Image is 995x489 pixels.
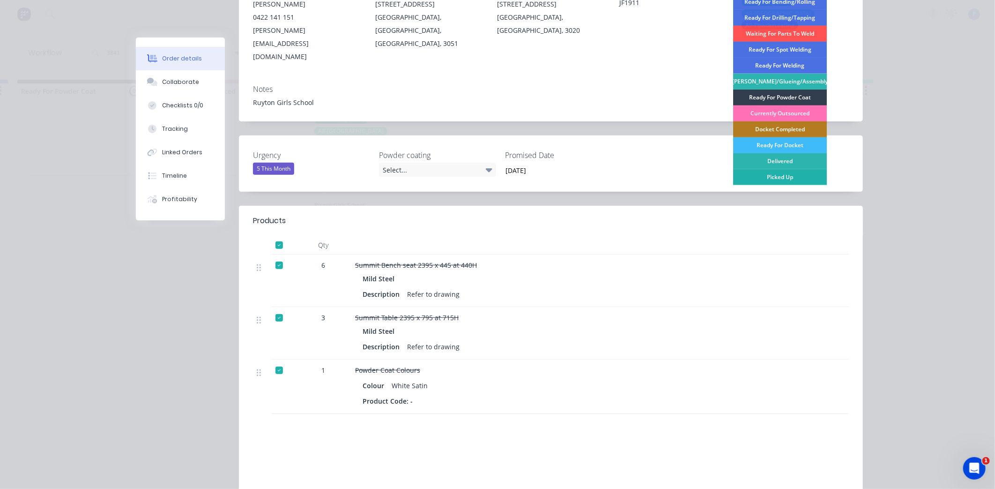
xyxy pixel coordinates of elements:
[162,148,202,157] div: Linked Orders
[963,457,986,480] iframe: Intercom live chat
[136,141,225,164] button: Linked Orders
[162,195,197,203] div: Profitability
[363,340,403,354] div: Description
[253,11,360,24] div: 0422 141 151
[733,169,827,185] div: Picked Up
[136,94,225,117] button: Checklists 0/0
[733,121,827,137] div: Docket Completed
[733,42,827,58] div: Ready For Spot Welding
[505,150,622,161] label: Promised Date
[136,164,225,188] button: Timeline
[982,457,990,465] span: 1
[363,272,398,286] div: Mild Steel
[136,188,225,211] button: Profitability
[295,236,351,255] div: Qty
[136,70,225,94] button: Collaborate
[253,150,370,161] label: Urgency
[162,172,187,180] div: Timeline
[379,150,496,161] label: Powder coating
[321,260,325,270] span: 6
[363,379,388,392] div: Colour
[162,125,188,133] div: Tracking
[733,137,827,153] div: Ready For Docket
[253,163,294,175] div: 5 This Month
[733,74,827,90] div: [PERSON_NAME]/Glueing/Assembly
[733,10,827,26] div: Ready For Drilling/Tapping
[388,379,431,392] div: White Satin
[253,24,360,63] div: [PERSON_NAME][EMAIL_ADDRESS][DOMAIN_NAME]
[355,366,420,375] span: Powder Coat Colours
[363,324,398,338] div: Mild Steel
[733,153,827,169] div: Delivered
[136,117,225,141] button: Tracking
[355,313,459,322] span: Summit Table 2395 x 795 at 715H
[253,215,286,226] div: Products
[379,163,496,177] div: Select...
[321,313,325,323] span: 3
[733,58,827,74] div: Ready For Welding
[162,78,199,86] div: Collaborate
[733,90,827,105] div: Ready For Powder Coat
[321,365,325,375] span: 1
[375,11,483,50] div: [GEOGRAPHIC_DATA], [GEOGRAPHIC_DATA], [GEOGRAPHIC_DATA], 3051
[497,11,605,37] div: [GEOGRAPHIC_DATA], [GEOGRAPHIC_DATA], 3020
[363,287,403,301] div: Description
[733,105,827,121] div: Currently Outsourced
[733,26,827,42] div: Waiting For Parts To Weld
[136,47,225,70] button: Order details
[253,85,849,94] div: Notes
[403,287,463,301] div: Refer to drawing
[403,340,463,354] div: Refer to drawing
[499,163,616,177] input: Enter date
[162,54,202,63] div: Order details
[355,261,477,270] span: Summit Bench seat 2395 x 445 at 440H
[162,101,203,110] div: Checklists 0/0
[363,394,416,408] div: Product Code: -
[253,98,849,107] div: Ruyton Girls School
